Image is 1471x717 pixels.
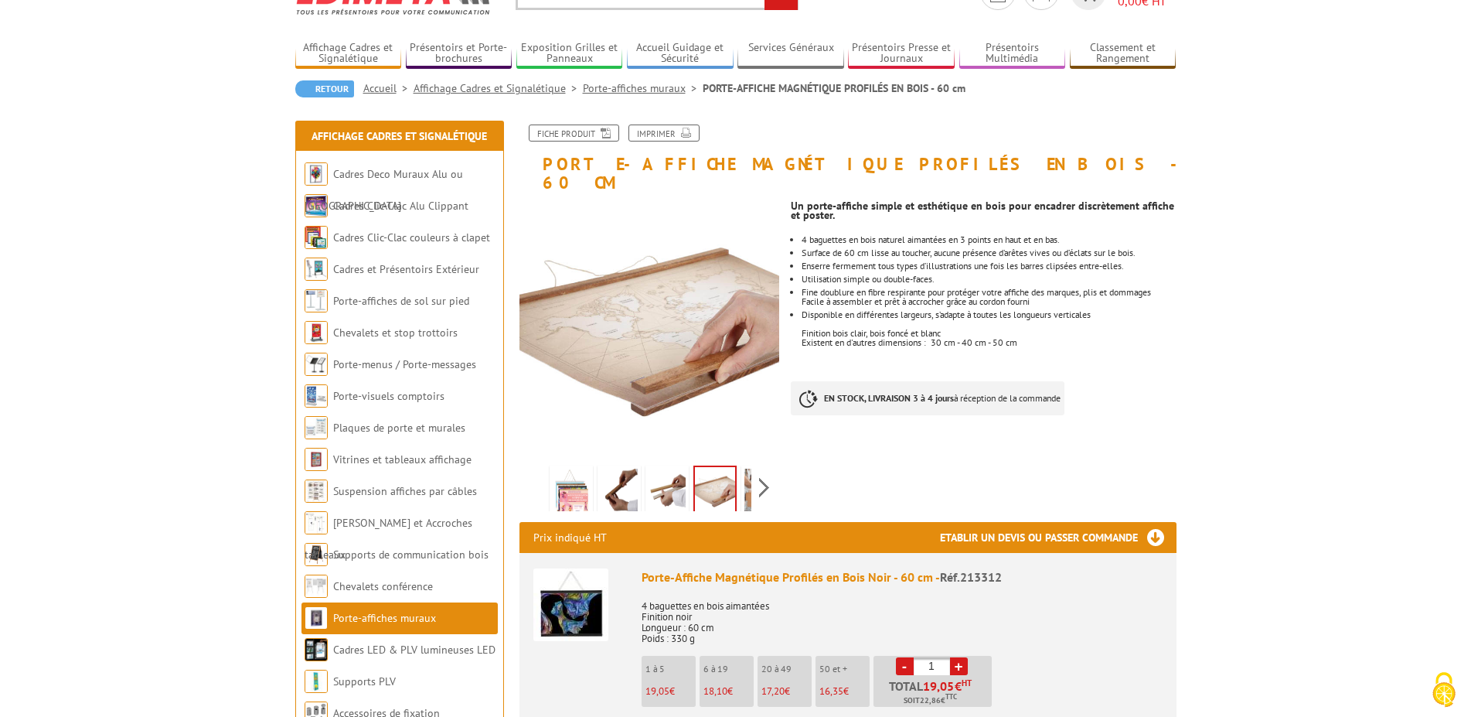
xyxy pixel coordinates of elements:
[305,289,328,312] img: Porte-affiches de sol sur pied
[955,680,962,692] span: €
[305,516,472,562] a: [PERSON_NAME] et Accroches tableaux
[333,484,477,498] a: Suspension affiches par câbles
[333,230,490,244] a: Cadres Clic-Clac couleurs à clapet
[333,452,472,466] a: Vitrines et tableaux affichage
[1425,671,1463,709] img: Cookies (fenêtre modale)
[819,664,870,674] p: 50 et +
[1070,41,1176,67] a: Classement et Rangement
[802,248,1176,258] li: Surface de 60 cm lisse au toucher, aucune présence d’arêtes vives ou d’éclats sur le bois.
[305,606,328,630] img: Porte-affiches muraux
[962,678,972,688] sup: HT
[848,41,955,67] a: Présentoirs Presse et Journaux
[333,294,469,308] a: Porte-affiches de sol sur pied
[703,686,754,697] p: €
[363,81,414,95] a: Accueil
[737,41,844,67] a: Services Généraux
[791,199,1174,222] strong: Un porte-affiche simple et esthétique en bois pour encadrer discrètement affiche et poster.
[904,695,957,707] span: Soit €
[305,480,328,503] img: Suspension affiches par câbles
[601,469,638,517] img: 213399_porte-affiches_magnetique_bois_fonce_2.jpg
[414,81,583,95] a: Affichage Cadres et Signalétique
[649,469,686,517] img: 213399_porte-affiches_magnetique_bois_clair_2.jpg
[819,686,870,697] p: €
[627,41,734,67] a: Accueil Guidage et Sécurité
[940,522,1176,553] h3: Etablir un devis ou passer commande
[305,448,328,471] img: Vitrines et tableaux affichage
[295,41,402,67] a: Affichage Cadres et Signalétique
[802,261,1176,271] li: Enserre fermement tous types d’illustrations une fois les barres clipsées entre-elles.
[553,469,590,517] img: 213312_profiles_bois_aimantes_60_cm.jpg
[295,80,354,97] a: Retour
[802,338,1176,347] p: Existent en d'autres dimensions : 30 cm - 40 cm - 50 cm
[333,674,396,688] a: Supports PLV
[333,199,468,213] a: Cadres Clic-Clac Alu Clippant
[959,41,1066,67] a: Présentoirs Multimédia
[802,235,1176,244] li: 4 baguettes en bois naturel aimantées en 3 points en haut et en bas.
[1417,664,1471,717] button: Cookies (fenêtre modale)
[305,167,463,213] a: Cadres Deco Muraux Alu ou [GEOGRAPHIC_DATA]
[305,353,328,376] img: Porte-menus / Porte-messages
[305,162,328,186] img: Cadres Deco Muraux Alu ou Bois
[645,686,696,697] p: €
[305,670,328,693] img: Supports PLV
[761,686,812,697] p: €
[628,125,700,142] a: Imprimer
[757,475,771,500] span: Next
[945,692,957,701] sup: TTC
[305,226,328,249] img: Cadres Clic-Clac couleurs à clapet
[791,381,1064,415] p: à réception de la commande
[744,469,781,517] img: 213399_porte-affiches_magnetique_bois_clair_4.jpg
[533,568,608,641] img: Porte-Affiche Magnétique Profilés en Bois Noir - 60 cm
[406,41,512,67] a: Présentoirs et Porte-brochures
[333,421,465,435] a: Plaques de porte et murales
[305,384,328,408] img: Porte-visuels comptoirs
[923,680,955,692] span: 19,05
[920,695,941,707] span: 22,86
[333,579,433,593] a: Chevalets conférence
[305,321,328,344] img: Chevalets et stop trottoirs
[583,81,703,95] a: Porte-affiches muraux
[508,125,1188,192] h1: PORTE-AFFICHE MAGNÉTIQUE PROFILÉS EN BOIS - 60 cm
[695,467,735,515] img: 213399_porte-affiches_magnetique_bois_fonce_3.jpg
[645,664,696,674] p: 1 à 5
[645,685,669,698] span: 19,05
[642,568,1163,586] div: Porte-Affiche Magnétique Profilés en Bois Noir - 60 cm -
[761,685,785,698] span: 17,20
[519,200,780,460] img: 213399_porte-affiches_magnetique_bois_fonce_3.jpg
[819,685,843,698] span: 16,35
[802,288,1176,297] p: Fine doublure en fibre respirante pour protéger votre affiche des marques, plis et dommages
[642,590,1163,644] p: 4 baguettes en bois aimantées Finition noir Longueur : 60 cm Poids : 330 g
[950,657,968,675] a: +
[761,664,812,674] p: 20 à 49
[333,262,479,276] a: Cadres et Présentoirs Extérieur
[802,310,1176,338] p: Disponible en différentes largeurs, s’adapte à toutes les longueurs verticales Finition bois clai...
[703,80,965,96] li: PORTE-AFFICHE MAGNÉTIQUE PROFILÉS EN BOIS - 60 cm
[333,611,436,625] a: Porte-affiches muraux
[516,41,623,67] a: Exposition Grilles et Panneaux
[703,685,727,698] span: 18,10
[824,392,954,404] strong: EN STOCK, LIVRAISON 3 à 4 jours
[703,664,754,674] p: 6 à 19
[333,357,476,371] a: Porte-menus / Porte-messages
[333,548,489,562] a: Supports de communication bois
[305,575,328,598] img: Chevalets conférence
[877,680,992,707] p: Total
[305,511,328,534] img: Cimaises et Accroches tableaux
[333,326,458,340] a: Chevalets et stop trottoirs
[333,643,495,657] a: Cadres LED & PLV lumineuses LED
[305,638,328,661] img: Cadres LED & PLV lumineuses LED
[529,125,619,142] a: Fiche produit
[312,129,487,143] a: Affichage Cadres et Signalétique
[802,297,1176,306] p: Facile à assembler et prêt à accrocher grâce au cordon fourni
[305,258,328,281] img: Cadres et Présentoirs Extérieur
[802,275,1176,284] li: Utilisation simple ou double-faces.
[305,416,328,439] img: Plaques de porte et murales
[333,389,444,403] a: Porte-visuels comptoirs
[940,569,1002,585] span: Réf.213312
[533,522,607,553] p: Prix indiqué HT
[896,657,914,675] a: -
